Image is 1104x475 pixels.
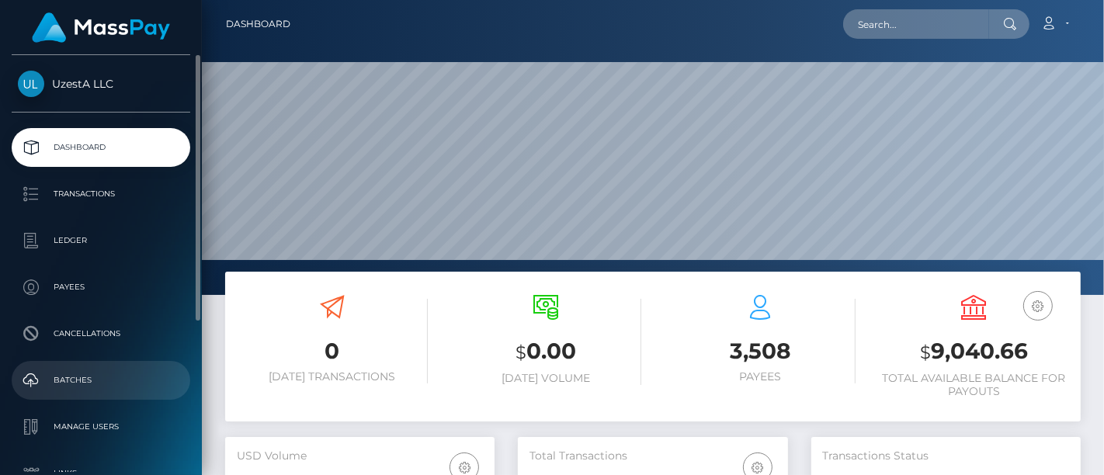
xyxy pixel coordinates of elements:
[12,268,190,307] a: Payees
[12,128,190,167] a: Dashboard
[12,314,190,353] a: Cancellations
[18,369,184,392] p: Batches
[18,276,184,299] p: Payees
[879,336,1070,368] h3: 9,040.66
[451,372,642,385] h6: [DATE] Volume
[451,336,642,368] h3: 0.00
[18,136,184,159] p: Dashboard
[12,77,190,91] span: UzestA LLC
[12,361,190,400] a: Batches
[920,342,931,363] small: $
[529,449,776,464] h5: Total Transactions
[12,221,190,260] a: Ledger
[32,12,170,43] img: MassPay Logo
[665,336,856,366] h3: 3,508
[237,449,483,464] h5: USD Volume
[665,370,856,383] h6: Payees
[237,336,428,366] h3: 0
[226,8,290,40] a: Dashboard
[237,370,428,383] h6: [DATE] Transactions
[843,9,989,39] input: Search...
[18,182,184,206] p: Transactions
[823,449,1069,464] h5: Transactions Status
[18,322,184,345] p: Cancellations
[516,342,526,363] small: $
[18,229,184,252] p: Ledger
[12,175,190,213] a: Transactions
[12,407,190,446] a: Manage Users
[879,372,1070,398] h6: Total Available Balance for Payouts
[18,415,184,439] p: Manage Users
[18,71,44,97] img: UzestA LLC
